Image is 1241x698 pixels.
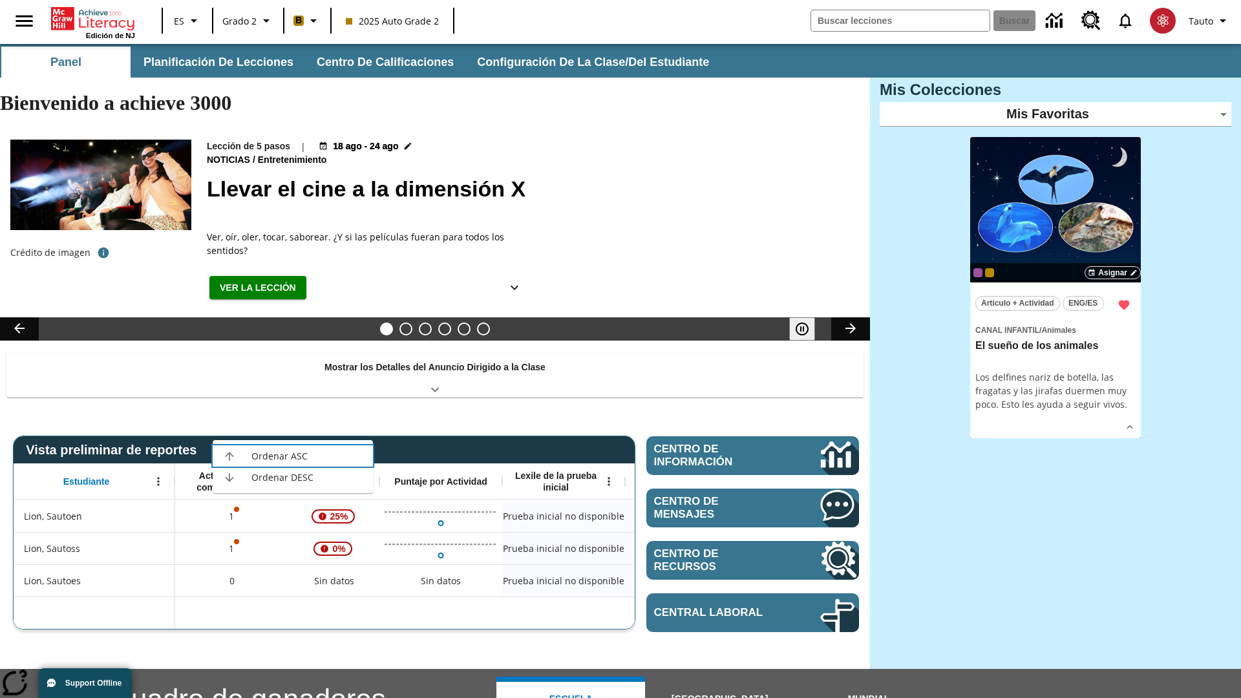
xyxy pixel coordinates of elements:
div: Sin datos, Lion, Sautoes [289,564,379,597]
span: Prueba inicial no disponible, Lion, Sautoss [503,542,624,555]
button: Boost El color de la clase es anaranjado claro. Cambiar el color de la clase. [288,9,326,32]
span: | [301,140,306,153]
button: Abrir el menú lateral [5,2,43,40]
button: Support Offline [39,668,132,698]
span: Edición de NJ [86,32,135,39]
span: ES [174,14,184,28]
div: 1, Es posible que sea inválido el puntaje de una o más actividades., Lion, Sautoen [175,500,289,532]
button: Diapositiva 6 Una idea, mucho trabajo [477,323,490,335]
div: , 25%, ¡Atención! La puntuación media de 25% correspondiente al primer intento de este estudiante... [289,500,379,532]
body: Máximo 600 caracteres Presiona Escape para desactivar la barra de herramientas Presiona Alt + F10... [10,10,184,25]
div: Portada [51,5,135,39]
span: Support Offline [65,679,122,688]
div: Mis Favoritas [880,102,1231,127]
a: Centro de mensajes [646,489,859,527]
p: Lección de 5 pasos [207,140,290,153]
button: Ver más [502,276,527,300]
a: Notificaciones [1108,4,1142,37]
button: Diapositiva 5 ¿Cuál es la gran idea? [458,323,471,335]
span: Centro de mensajes [654,495,781,521]
span: 18 ago - 24 ago [333,140,398,153]
a: Centro de recursos, Se abrirá en una pestaña nueva. [646,541,859,580]
button: Configuración de la clase/del estudiante [467,47,719,78]
button: Perfil/Configuración [1183,9,1236,32]
button: Carrusel de lecciones, seguir [831,317,870,341]
button: Artículo + Actividad [975,296,1060,311]
button: Diapositiva 1 Llevar el cine a la dimensión X [380,323,393,335]
span: B [295,12,302,28]
div: Pausar [789,317,828,341]
span: Lion, Sautoes [24,574,81,587]
span: 25% [325,505,354,528]
button: Diapositiva 2 ¿Lo quieres con papas fritas? [399,323,412,335]
span: Tauto [1189,14,1213,28]
span: Canal Infantil [975,326,1039,335]
div: Estudiante [14,463,175,500]
span: 0 [229,574,235,587]
button: Diapositiva 3 Modas que pasaron de moda [419,323,432,335]
button: Lenguaje: ES, Selecciona un idioma [167,9,208,32]
button: Grado: Grado 2, Elige un grado [217,9,279,32]
button: Escoja un nuevo avatar [1142,4,1183,37]
button: Pausar [789,317,815,341]
span: Animales [1041,326,1076,335]
h2: Llevar el cine a la dimensión X [207,173,854,206]
span: Artículo + Actividad [981,297,1054,310]
a: Centro de información [646,436,859,475]
span: Central laboral [654,606,781,619]
h3: El sueño de los animales [975,339,1136,353]
div: New 2025 class [985,268,994,277]
div: Sin datos, Lion, Sautoes [414,568,467,594]
span: Asignar [1098,267,1127,279]
input: Buscar campo [811,10,990,31]
div: Ver, oír, oler, tocar, saborear. ¿Y si las películas fueran para todos los sentidos? [207,230,530,257]
button: Diapositiva 4 ¿Los autos del futuro? [438,323,451,335]
span: Grado 2 [222,14,257,28]
div: 1, Es posible que sea inválido el puntaje de una o más actividades., Lion, Sautoss [175,532,289,564]
div: Sin datos, Lion, Sautoes [625,564,748,597]
span: Ordenar DESC [251,471,363,484]
span: Puntaje por Actividad [394,476,487,487]
span: / [253,154,255,165]
span: 0% [327,537,350,560]
span: Vista preliminar de reportes [26,443,203,458]
button: Panel [1,47,131,78]
span: Centro de recursos [654,547,781,573]
div: lesson details [970,137,1141,439]
span: Centro de información [654,443,776,469]
h3: Mis Colecciones [880,81,1231,99]
button: Asignar Elegir fechas [1085,266,1141,279]
button: Ver la lección [209,276,306,300]
button: ENG/ES [1063,296,1104,311]
button: Remover de Favoritas [1112,293,1136,317]
button: 18 ago - 24 ago Elegir fechas [316,140,415,153]
span: Lion, Sautoen [24,509,82,523]
div: Los delfines nariz de botella, las fragatas y las jirafas duermen muy poco. Esto les ayuda a segu... [975,370,1136,411]
span: Estudiante [63,476,110,487]
p: 1 [228,542,237,555]
div: Puntaje promedio [289,463,379,500]
button: Planificación de lecciones [133,47,304,78]
p: Crédito de imagen [10,246,90,259]
div: OL 2025 Auto Grade 3 [973,268,982,277]
p: 1 [228,509,237,523]
button: Estudiante, Abrir menú, [149,472,168,491]
a: Portada [51,6,135,32]
div: Mostrar los Detalles del Anuncio Dirigido a la Clase [6,353,864,397]
button: Centro de calificaciones [306,47,464,78]
a: Central laboral [646,593,859,632]
span: Tema: Canal Infantil/Animales [975,323,1136,337]
div: Sin datos, Lion, Sautoss [625,532,748,564]
img: El panel situado frente a los asientos rocía con agua nebulizada al feliz público en un cine equi... [10,140,191,230]
span: Lexile de la prueba inicial [509,470,603,493]
span: Sin datos [308,567,361,594]
button: Ver más [1120,418,1140,437]
img: avatar image [1150,8,1176,34]
a: Centro de información [1038,3,1074,39]
span: Ordenar ASC [251,449,363,463]
span: 2025 Auto Grade 2 [346,14,439,28]
button: Crédito de foto: The Asahi Shimbun vía Getty Images [90,241,116,264]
